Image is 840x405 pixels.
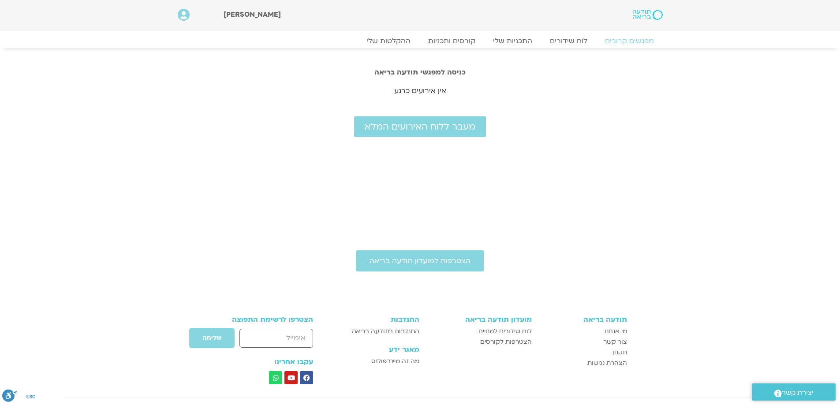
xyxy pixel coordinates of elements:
[224,10,281,19] span: [PERSON_NAME]
[213,327,314,353] form: טופס חדש
[189,327,235,349] button: שליחה
[169,85,672,97] p: אין אירועים כרגע
[596,37,663,45] a: מפגשים קרובים
[352,326,419,337] span: התנדבות בתודעה בריאה
[428,316,532,323] h3: מועדון תודעה בריאה
[169,68,672,76] h2: כניסה למפגשי תודעה בריאה
[337,356,419,367] a: מה זה מיינדפולנס
[541,316,627,323] h3: תודעה בריאה
[478,326,532,337] span: לוח שידורים למנויים
[480,337,532,347] span: הצטרפות לקורסים
[541,347,627,358] a: תקנון
[358,37,419,45] a: ההקלטות שלי
[213,358,314,366] h3: עקבו אחרינו
[178,37,663,45] nav: Menu
[484,37,541,45] a: התכניות שלי
[202,334,221,342] span: שליחה
[419,37,484,45] a: קורסים ותכניות
[587,358,627,368] span: הצהרת נגישות
[541,326,627,337] a: מי אנחנו
[428,326,532,337] a: לוח שידורים למנויים
[541,337,627,347] a: צור קשר
[213,316,314,323] h3: הצטרפו לרשימת התפוצה
[370,257,470,265] span: הצטרפות למועדון תודעה בריאה
[354,116,486,137] a: מעבר ללוח האירועים המלא
[337,346,419,353] h3: מאגר ידע
[612,347,627,358] span: תקנון
[603,337,627,347] span: צור קשר
[337,316,419,323] h3: התנדבות
[337,326,419,337] a: התנדבות בתודעה בריאה
[239,329,313,348] input: אימייל
[541,37,596,45] a: לוח שידורים
[365,122,475,132] span: מעבר ללוח האירועים המלא
[371,356,419,367] span: מה זה מיינדפולנס
[605,326,627,337] span: מי אנחנו
[541,358,627,368] a: הצהרת נגישות
[428,337,532,347] a: הצטרפות לקורסים
[782,387,814,399] span: יצירת קשר
[356,250,484,271] a: הצטרפות למועדון תודעה בריאה
[752,383,836,401] a: יצירת קשר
